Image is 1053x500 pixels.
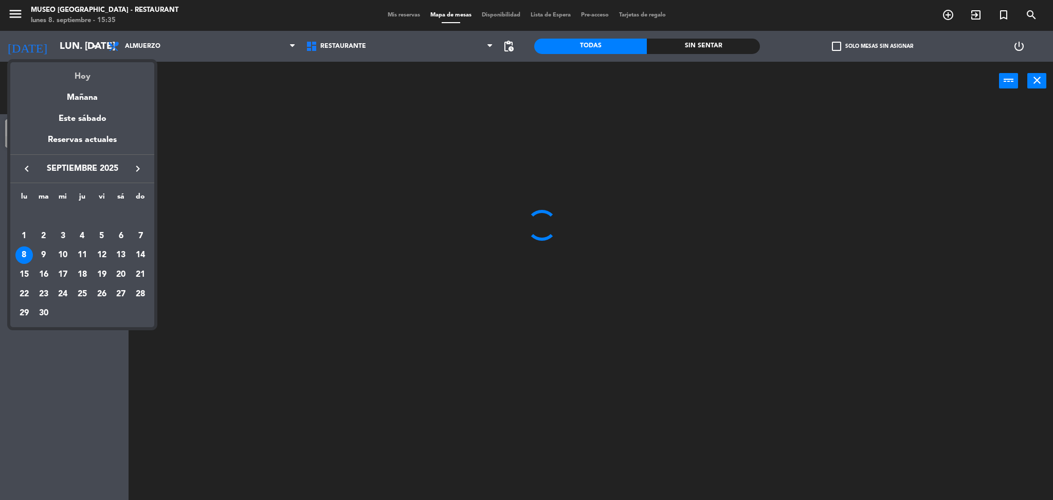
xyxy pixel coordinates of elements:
div: Este sábado [10,104,154,133]
th: sábado [112,191,131,207]
button: keyboard_arrow_right [129,162,147,175]
td: 1 de septiembre de 2025 [14,226,34,246]
td: 29 de septiembre de 2025 [14,303,34,323]
div: 25 [74,285,91,303]
div: 9 [35,246,52,264]
div: 7 [132,227,149,245]
div: 6 [112,227,130,245]
div: Hoy [10,62,154,83]
div: 15 [15,266,33,283]
td: 11 de septiembre de 2025 [72,245,92,265]
div: 19 [93,266,111,283]
div: 17 [54,266,71,283]
div: 11 [74,246,91,264]
div: 26 [93,285,111,303]
td: 24 de septiembre de 2025 [53,284,72,304]
div: 1 [15,227,33,245]
i: keyboard_arrow_right [132,163,144,175]
td: 30 de septiembre de 2025 [34,303,53,323]
div: Reservas actuales [10,133,154,154]
td: 4 de septiembre de 2025 [72,226,92,246]
div: 14 [132,246,149,264]
td: 14 de septiembre de 2025 [131,245,150,265]
td: 27 de septiembre de 2025 [112,284,131,304]
td: 10 de septiembre de 2025 [53,245,72,265]
div: 21 [132,266,149,283]
div: 8 [15,246,33,264]
td: 3 de septiembre de 2025 [53,226,72,246]
th: lunes [14,191,34,207]
td: 22 de septiembre de 2025 [14,284,34,304]
th: viernes [92,191,112,207]
td: 9 de septiembre de 2025 [34,245,53,265]
div: 27 [112,285,130,303]
td: 5 de septiembre de 2025 [92,226,112,246]
div: 22 [15,285,33,303]
div: 29 [15,305,33,322]
div: 24 [54,285,71,303]
span: septiembre 2025 [36,162,129,175]
td: 20 de septiembre de 2025 [112,265,131,284]
td: 2 de septiembre de 2025 [34,226,53,246]
div: 5 [93,227,111,245]
th: martes [34,191,53,207]
td: 7 de septiembre de 2025 [131,226,150,246]
div: 16 [35,266,52,283]
td: 25 de septiembre de 2025 [72,284,92,304]
td: 28 de septiembre de 2025 [131,284,150,304]
div: 12 [93,246,111,264]
td: 26 de septiembre de 2025 [92,284,112,304]
div: 3 [54,227,71,245]
button: keyboard_arrow_left [17,162,36,175]
th: domingo [131,191,150,207]
td: 16 de septiembre de 2025 [34,265,53,284]
div: 28 [132,285,149,303]
td: 8 de septiembre de 2025 [14,245,34,265]
td: 12 de septiembre de 2025 [92,245,112,265]
div: 18 [74,266,91,283]
i: keyboard_arrow_left [21,163,33,175]
div: 20 [112,266,130,283]
td: SEP. [14,207,150,226]
div: 2 [35,227,52,245]
td: 17 de septiembre de 2025 [53,265,72,284]
td: 23 de septiembre de 2025 [34,284,53,304]
div: 10 [54,246,71,264]
div: 4 [74,227,91,245]
td: 15 de septiembre de 2025 [14,265,34,284]
div: 13 [112,246,130,264]
th: jueves [72,191,92,207]
td: 21 de septiembre de 2025 [131,265,150,284]
div: Mañana [10,83,154,104]
th: miércoles [53,191,72,207]
td: 6 de septiembre de 2025 [112,226,131,246]
div: 30 [35,305,52,322]
td: 19 de septiembre de 2025 [92,265,112,284]
td: 13 de septiembre de 2025 [112,245,131,265]
div: 23 [35,285,52,303]
td: 18 de septiembre de 2025 [72,265,92,284]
